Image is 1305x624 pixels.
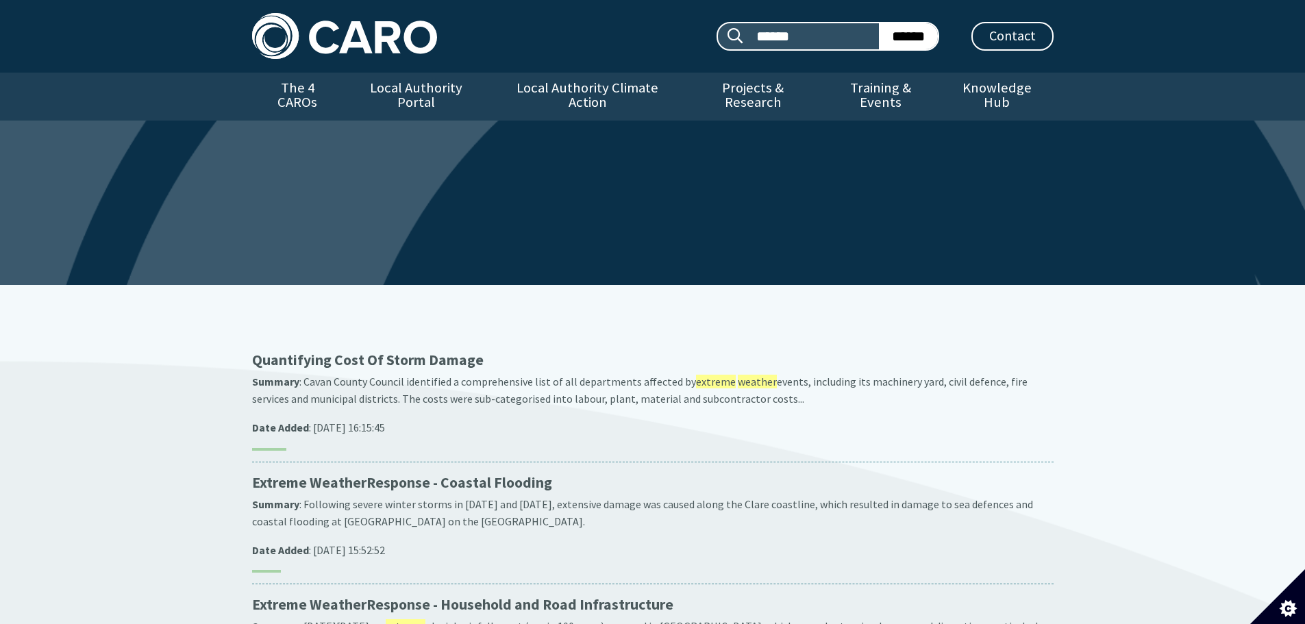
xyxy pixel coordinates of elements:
p: Quantifying Cost Of Storm Damage [252,351,1054,370]
a: Contact [971,22,1054,51]
span: extreme [696,375,736,388]
span: Weather [310,595,366,614]
a: Projects & Research [685,73,821,121]
a: Extreme WeatherResponse - Coastal Flooding Summary: Following severe winter storms in [DATE] and ... [252,473,1054,573]
strong: Date Added [252,421,309,434]
a: Knowledge Hub [941,73,1053,121]
a: Local Authority Portal [343,73,490,121]
a: Training & Events [821,73,941,121]
span: weather [738,375,777,388]
strong: Summary [252,375,299,388]
button: Set cookie preferences [1250,569,1305,624]
strong: Date Added [252,543,309,557]
strong: Summary [252,497,299,511]
p: : [DATE] 15:52:52 [252,542,1054,560]
p: : Following severe winter storms in [DATE] and [DATE], extensive damage was caused along the Clar... [252,496,1054,531]
p: : Cavan County Council identified a comprehensive list of all departments affected by events, inc... [252,373,1054,408]
span: Extreme [252,595,307,614]
p: : [DATE] 16:15:45 [252,419,1054,437]
a: The 4 CAROs [252,73,343,121]
a: Quantifying Cost Of Storm Damage Summary: Cavan County Council identified a comprehensive list of... [252,351,1054,451]
span: Weather [310,473,366,492]
a: Local Authority Climate Action [490,73,685,121]
span: Extreme [252,473,307,492]
p: Response - Household and Road Infrastructure [252,595,1054,614]
img: Caro logo [252,13,437,59]
p: Response - Coastal Flooding [252,473,1054,492]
